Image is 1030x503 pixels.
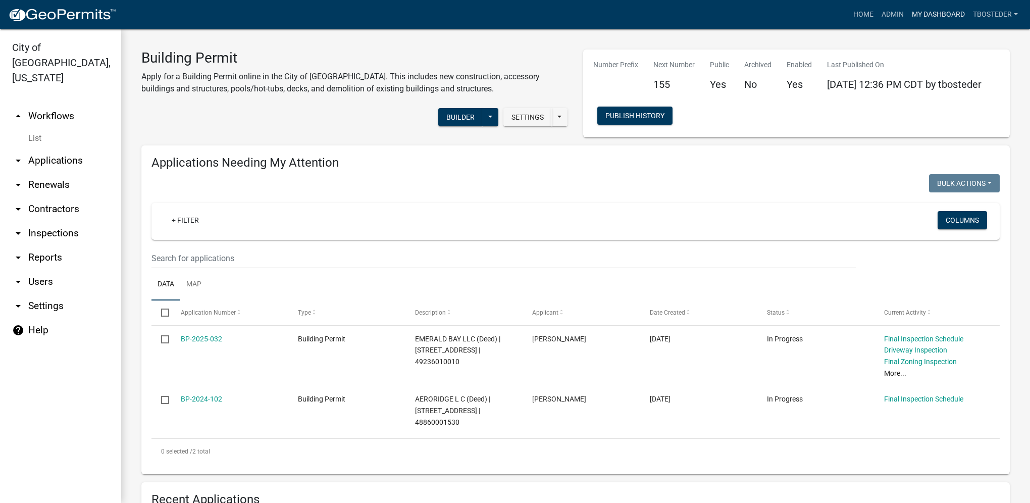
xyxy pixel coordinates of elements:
[767,335,803,343] span: In Progress
[929,174,1000,192] button: Bulk Actions
[171,300,288,325] datatable-header-cell: Application Number
[12,155,24,167] i: arrow_drop_down
[181,395,222,403] a: BP-2024-102
[532,395,586,403] span: tyler
[767,309,785,316] span: Status
[532,309,558,316] span: Applicant
[12,227,24,239] i: arrow_drop_down
[597,113,673,121] wm-modal-confirm: Workflow Publish History
[884,335,963,343] a: Final Inspection Schedule
[12,324,24,336] i: help
[884,309,926,316] span: Current Activity
[827,60,982,70] p: Last Published On
[827,78,982,90] span: [DATE] 12:36 PM CDT by tbosteder
[597,107,673,125] button: Publish History
[767,395,803,403] span: In Progress
[757,300,874,325] datatable-header-cell: Status
[438,108,483,126] button: Builder
[938,211,987,229] button: Columns
[12,251,24,264] i: arrow_drop_down
[640,300,757,325] datatable-header-cell: Date Created
[12,300,24,312] i: arrow_drop_down
[405,300,523,325] datatable-header-cell: Description
[298,309,311,316] span: Type
[878,5,908,24] a: Admin
[151,248,856,269] input: Search for applications
[298,395,345,403] span: Building Permit
[164,211,207,229] a: + Filter
[849,5,878,24] a: Home
[710,78,729,90] h5: Yes
[744,60,771,70] p: Archived
[884,369,906,377] a: More...
[141,71,568,95] p: Apply for a Building Permit online in the City of [GEOGRAPHIC_DATA]. This includes new constructi...
[141,49,568,67] h3: Building Permit
[151,300,171,325] datatable-header-cell: Select
[653,78,695,90] h5: 155
[523,300,640,325] datatable-header-cell: Applicant
[969,5,1022,24] a: tbosteder
[884,358,957,366] a: Final Zoning Inspection
[415,309,446,316] span: Description
[181,335,222,343] a: BP-2025-032
[415,335,500,366] span: EMERALD BAY LLC (Deed) | 2103 N JEFFERSON WAY | 49236010010
[787,78,812,90] h5: Yes
[181,309,236,316] span: Application Number
[161,448,192,455] span: 0 selected /
[180,269,208,301] a: Map
[787,60,812,70] p: Enabled
[884,395,963,403] a: Final Inspection Schedule
[710,60,729,70] p: Public
[298,335,345,343] span: Building Permit
[744,78,771,90] h5: No
[908,5,969,24] a: My Dashboard
[151,439,1000,464] div: 2 total
[532,335,586,343] span: Angie Steigerwald
[884,346,947,354] a: Driveway Inspection
[12,110,24,122] i: arrow_drop_up
[151,156,1000,170] h4: Applications Needing My Attention
[874,300,992,325] datatable-header-cell: Current Activity
[593,60,638,70] p: Number Prefix
[151,269,180,301] a: Data
[12,276,24,288] i: arrow_drop_down
[503,108,552,126] button: Settings
[653,60,695,70] p: Next Number
[650,335,671,343] span: 01/14/2025
[415,395,490,426] span: AERORIDGE L C (Deed) | 1009 S JEFFERSON WAY | 48860001530
[288,300,405,325] datatable-header-cell: Type
[650,395,671,403] span: 07/31/2024
[650,309,685,316] span: Date Created
[12,179,24,191] i: arrow_drop_down
[12,203,24,215] i: arrow_drop_down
